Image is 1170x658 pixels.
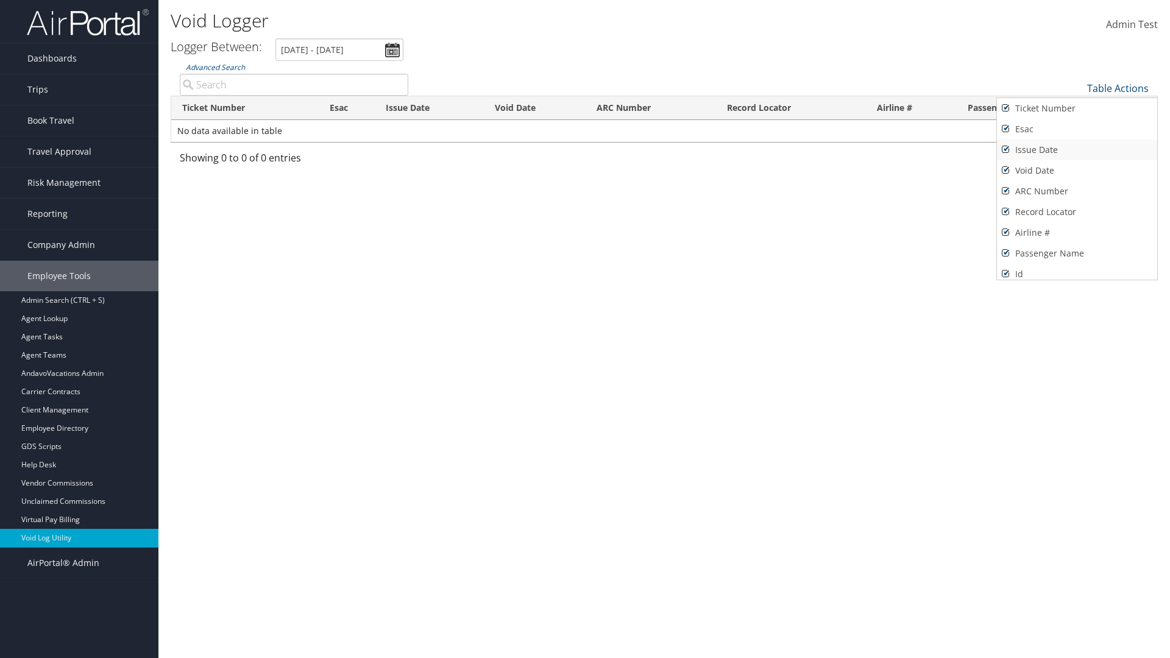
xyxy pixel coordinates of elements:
[27,8,149,37] img: airportal-logo.png
[27,548,99,578] span: AirPortal® Admin
[27,168,101,198] span: Risk Management
[997,119,1157,140] a: Esac
[997,222,1157,243] a: Airline #
[997,202,1157,222] a: Record Locator
[27,230,95,260] span: Company Admin
[27,105,74,136] span: Book Travel
[997,264,1157,285] a: Id
[997,243,1157,264] a: Passenger Name
[27,199,68,229] span: Reporting
[27,261,91,291] span: Employee Tools
[997,160,1157,181] a: Void Date
[997,140,1157,160] a: Issue Date
[27,43,77,74] span: Dashboards
[997,98,1157,119] a: Ticket Number
[27,74,48,105] span: Trips
[997,181,1157,202] a: ARC Number
[27,136,91,167] span: Travel Approval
